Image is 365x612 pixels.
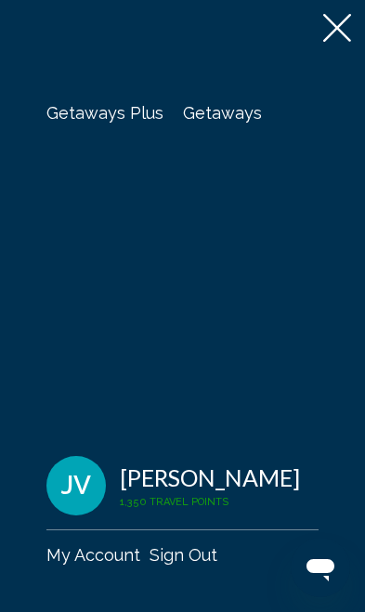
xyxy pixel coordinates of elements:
div: [PERSON_NAME] [120,463,300,491]
iframe: Bouton de lancement de la fenêtre de messagerie [291,538,350,597]
a: My Account [46,545,140,565]
span: 1,350 Travel Points [120,496,228,508]
span: JV [61,472,91,500]
button: Sign Out [150,544,217,566]
a: Getaways [183,103,262,123]
a: Getaways Plus [46,103,163,123]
